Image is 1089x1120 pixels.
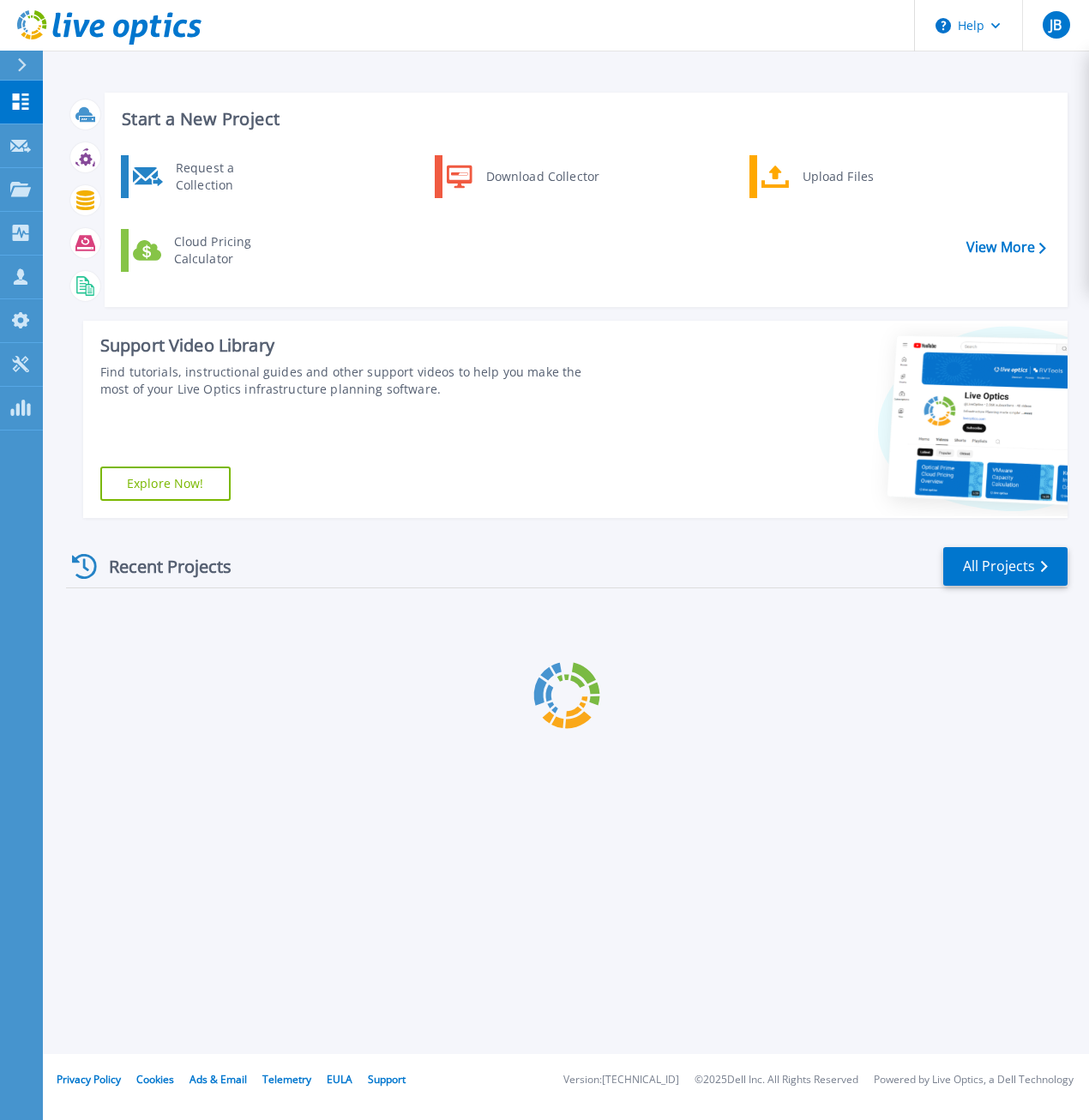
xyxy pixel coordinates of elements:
[190,1072,247,1087] a: Ads & Email
[1050,18,1062,32] span: JB
[749,155,925,198] a: Upload Files
[262,1072,311,1087] a: Telemetry
[563,1075,679,1086] li: Version: [TECHNICAL_ID]
[100,364,612,398] div: Find tutorials, instructional guides and other support videos to help you make the most of your L...
[943,547,1068,586] a: All Projects
[122,110,1045,129] h3: Start a New Project
[57,1072,121,1087] a: Privacy Policy
[794,160,921,194] div: Upload Files
[966,239,1046,256] a: View More
[136,1072,174,1087] a: Cookies
[121,155,297,198] a: Request a Collection
[100,334,612,357] div: Support Video Library
[100,467,231,501] a: Explore Now!
[327,1072,352,1087] a: EULA
[478,160,607,194] div: Download Collector
[121,229,297,272] a: Cloud Pricing Calculator
[66,545,255,587] div: Recent Projects
[695,1075,858,1086] li: © 2025 Dell Inc. All Rights Reserved
[167,160,292,194] div: Request a Collection
[165,233,292,268] div: Cloud Pricing Calculator
[368,1072,406,1087] a: Support
[435,155,611,198] a: Download Collector
[874,1075,1074,1086] li: Powered by Live Optics, a Dell Technology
